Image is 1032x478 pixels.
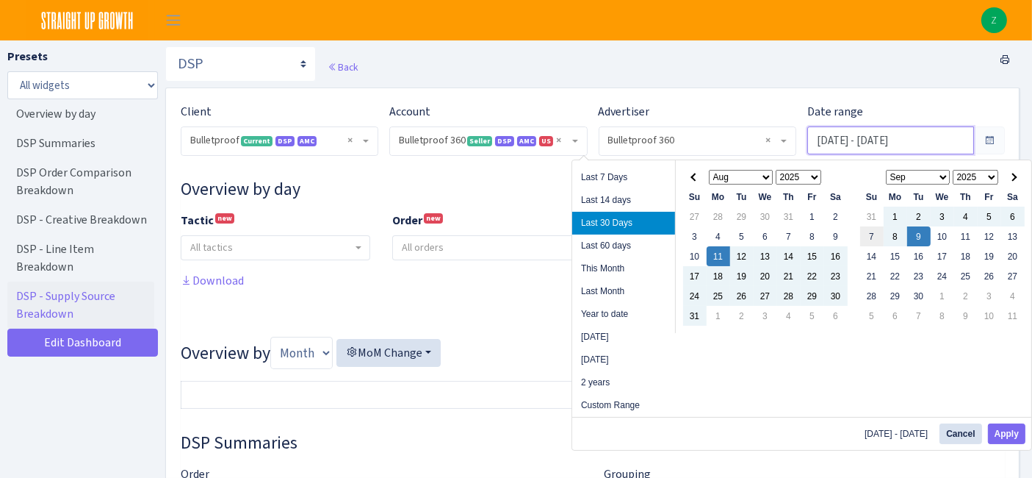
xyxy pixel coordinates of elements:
td: 3 [754,306,777,326]
td: 1 [884,207,907,226]
button: Cancel [939,424,981,444]
li: Last Month [572,280,675,303]
li: Last 30 Days [572,212,675,235]
td: 31 [777,207,801,226]
td: 12 [730,246,754,266]
td: 17 [931,246,954,266]
button: Apply [988,424,1025,444]
span: Bulletproof <span class="badge badge-success">Current</span><span class="badge badge-primary">DSP... [190,133,360,148]
th: Fr [801,187,824,207]
td: 29 [884,286,907,306]
th: Sa [1001,187,1025,207]
td: 16 [907,246,931,266]
td: 22 [801,266,824,286]
th: Su [683,187,707,207]
td: 1 [931,286,954,306]
td: 31 [860,207,884,226]
span: DSP [495,136,514,146]
th: Tu [907,187,931,207]
sup: new [424,213,443,224]
td: 28 [707,207,730,226]
td: 2 [907,207,931,226]
td: 21 [860,266,884,286]
td: 30 [754,207,777,226]
b: Tactic [181,213,214,228]
td: 10 [931,226,954,246]
th: We [754,187,777,207]
li: [DATE] [572,326,675,349]
td: 21 [777,266,801,286]
td: 30 [907,286,931,306]
span: Current [241,136,273,146]
a: Download [181,273,244,288]
img: Zach Belous [981,7,1007,33]
td: 6 [754,226,777,246]
label: Advertiser [599,103,650,121]
td: 7 [777,226,801,246]
span: [DATE] - [DATE] [865,429,934,438]
td: 24 [683,286,707,306]
td: 31 [683,306,707,326]
a: DSP - Line Item Breakdown [7,235,154,282]
td: 29 [730,207,754,226]
input: All orders [393,236,652,260]
td: 19 [978,246,1001,266]
a: DSP - Supply Source Breakdown [7,282,154,329]
td: 8 [801,226,824,246]
td: 9 [824,226,848,246]
td: 20 [754,266,777,286]
td: 6 [884,306,907,326]
td: 4 [777,306,801,326]
th: Su [860,187,884,207]
th: Th [954,187,978,207]
span: Seller [467,136,492,146]
span: Bulletproof 360 <span class="badge badge-success">Seller</span><span class="badge badge-primary">... [399,133,569,148]
span: DSP [275,136,295,146]
a: DSP Summaries [7,129,154,158]
td: 23 [824,266,848,286]
td: 12 [978,226,1001,246]
h3: Widget #37 [181,432,1005,454]
td: 4 [707,226,730,246]
span: Bulletproof <span class="badge badge-success">Current</span><span class="badge badge-primary">DSP... [181,127,378,155]
a: Back [328,60,358,74]
span: Bulletproof 360 <span class="badge badge-success">Seller</span><span class="badge badge-primary">... [390,127,586,155]
li: [DATE] [572,349,675,371]
td: 3 [931,207,954,226]
td: 5 [730,226,754,246]
td: 4 [1001,286,1025,306]
td: 27 [683,207,707,226]
td: 29 [801,286,824,306]
th: Sa [824,187,848,207]
td: 7 [860,226,884,246]
span: Amazon Marketing Cloud [517,136,536,146]
a: Overview by day [7,99,154,129]
td: 6 [824,306,848,326]
th: We [931,187,954,207]
td: 8 [931,306,954,326]
td: 27 [754,286,777,306]
td: 5 [978,207,1001,226]
td: 26 [730,286,754,306]
a: Z [981,7,1007,33]
td: 5 [801,306,824,326]
td: 26 [978,266,1001,286]
h3: Overview by [181,337,1005,369]
th: Mo [884,187,907,207]
td: 14 [777,246,801,266]
span: Bulletproof 360 [608,133,778,148]
span: All tactics [190,240,233,254]
td: 2 [730,306,754,326]
td: 16 [824,246,848,266]
button: Toggle navigation [155,8,192,32]
h3: Widget #10 [181,179,1005,200]
td: 3 [978,286,1001,306]
td: 15 [801,246,824,266]
td: 11 [707,246,730,266]
td: 17 [683,266,707,286]
td: 4 [954,207,978,226]
li: 2 years [572,371,675,394]
td: 11 [1001,306,1025,326]
td: 24 [931,266,954,286]
button: MoM Change [336,339,441,367]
